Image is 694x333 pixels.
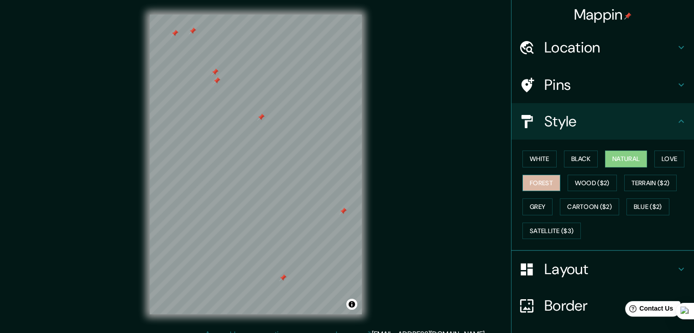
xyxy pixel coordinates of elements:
h4: Pins [544,76,676,94]
div: Location [511,29,694,66]
img: pin-icon.png [624,12,631,20]
div: Border [511,287,694,324]
h4: Style [544,112,676,130]
button: Black [564,151,598,167]
button: Cartoon ($2) [560,198,619,215]
div: Style [511,103,694,140]
iframe: Help widget launcher [613,297,684,323]
h4: Mappin [574,5,632,24]
canvas: Map [150,15,362,314]
button: Forest [522,175,560,192]
button: Toggle attribution [346,299,357,310]
button: Wood ($2) [568,175,617,192]
h4: Border [544,297,676,315]
div: Pins [511,67,694,103]
button: White [522,151,557,167]
button: Love [654,151,684,167]
button: Blue ($2) [626,198,669,215]
div: Layout [511,251,694,287]
h4: Layout [544,260,676,278]
button: Satellite ($3) [522,223,581,239]
button: Grey [522,198,553,215]
h4: Location [544,38,676,57]
button: Natural [605,151,647,167]
button: Terrain ($2) [624,175,677,192]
